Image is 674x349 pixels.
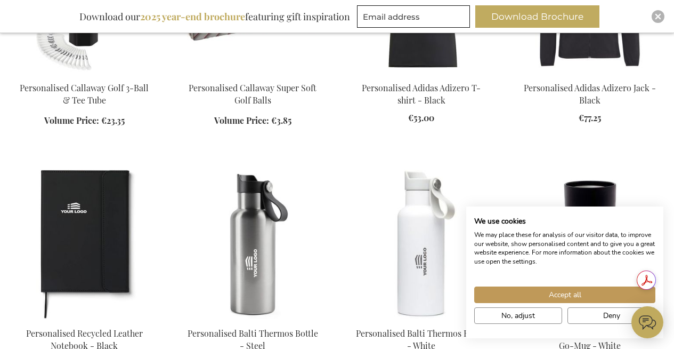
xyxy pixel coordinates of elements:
[579,112,601,123] span: €77.25
[357,5,470,28] input: Email address
[524,82,656,106] a: Personalised Adidas Adizero Jack - Black
[474,217,655,226] h2: We use cookies
[408,112,434,123] span: €53.00
[346,69,497,79] a: Personalised Adidas Adizero T-shirt - Black
[177,170,328,319] img: Personalised Balti Thermos Bottle - Steel
[603,310,620,321] span: Deny
[101,115,125,126] span: €23.35
[362,82,481,106] a: Personalised Adidas Adizero T-shirt - Black
[514,69,665,79] a: Personalised Adidas Adizero Jack - Black
[9,314,160,324] a: Personalised Recycled Leather Notebook - Black
[346,314,497,324] a: Personalised Balti Thermos Bottle - White
[9,69,160,79] a: Personalised Callaway Golf 3-Ball & Tee Tube
[501,310,535,321] span: No, adjust
[475,5,599,28] button: Download Brochure
[20,82,149,106] a: Personalised Callaway Golf 3-Ball & Tee Tube
[474,287,655,303] button: Accept all cookies
[655,13,661,20] img: Close
[177,69,328,79] a: Personalised Callaway Super Soft Golf Balls
[567,307,655,324] button: Deny all cookies
[44,115,125,127] a: Volume Price: €23.35
[9,170,160,319] img: Personalised Recycled Leather Notebook - Black
[189,82,316,106] a: Personalised Callaway Super Soft Golf Balls
[346,170,497,319] img: Personalised Balti Thermos Bottle - White
[652,10,664,23] div: Close
[75,5,355,28] div: Download our featuring gift inspiration
[177,314,328,324] a: Personalised Balti Thermos Bottle - Steel
[214,115,291,127] a: Volume Price: €3.85
[474,231,655,266] p: We may place these for analysis of our visitor data, to improve our website, show personalised co...
[140,10,245,23] b: 2025 year-end brochure
[357,5,473,31] form: marketing offers and promotions
[474,307,562,324] button: Adjust cookie preferences
[514,170,665,319] img: Personalised Otis Thermo To-Go-Mug
[549,289,581,300] span: Accept all
[631,306,663,338] iframe: belco-activator-frame
[214,115,269,126] span: Volume Price:
[44,115,99,126] span: Volume Price:
[271,115,291,126] span: €3.85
